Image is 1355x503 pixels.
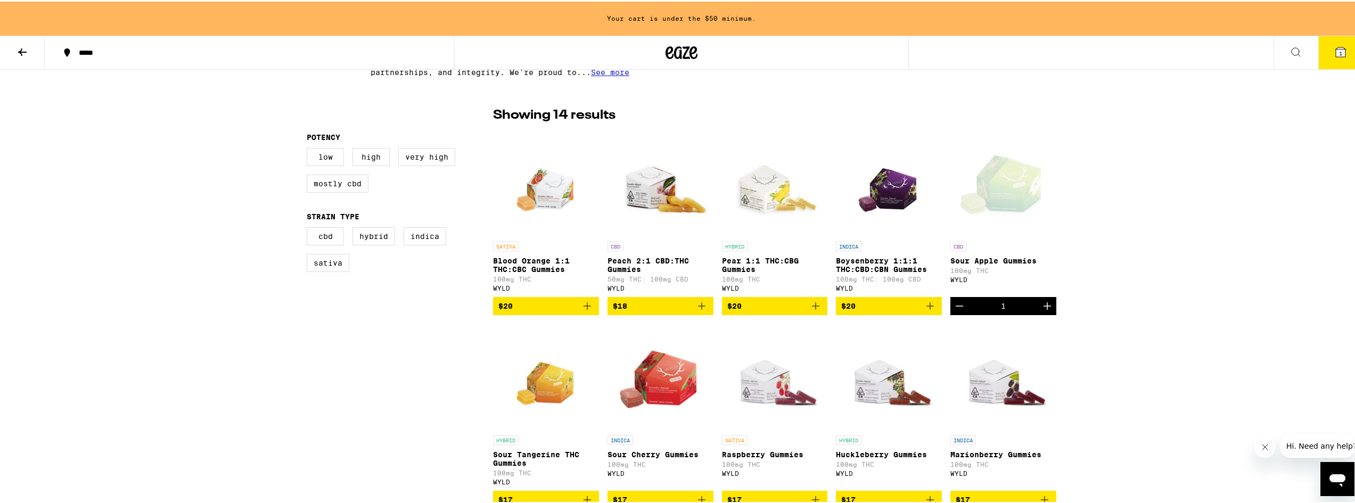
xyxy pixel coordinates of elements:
span: $17 [841,494,856,502]
div: WYLD [836,468,942,475]
p: Raspberry Gummies [722,449,828,457]
button: Increment [1038,295,1056,314]
button: Add to bag [836,295,942,314]
div: WYLD [607,468,713,475]
div: WYLD [836,283,942,290]
img: WYLD - Raspberry Gummies [722,322,828,428]
div: WYLD [722,468,828,475]
a: Open page for Huckleberry Gummies from WYLD [836,322,942,489]
img: WYLD - Marionberry Gummies [950,322,1056,428]
button: Add to bag [722,295,828,314]
p: Peach 2:1 CBD:THC Gummies [607,255,713,272]
img: WYLD - Sour Cherry Gummies [607,322,713,428]
button: Add to bag [607,295,713,314]
p: HYBRID [722,240,748,250]
span: $17 [956,494,970,502]
p: INDICA [607,434,633,443]
p: 100mg THC [950,266,1056,273]
p: SATIVA [493,240,519,250]
legend: Potency [307,131,340,140]
p: CBD [607,240,623,250]
p: INDICA [950,434,976,443]
div: 1 [1001,300,1006,309]
div: WYLD [493,477,599,484]
span: $17 [613,494,627,502]
label: Sativa [307,252,349,270]
span: $20 [498,300,513,309]
iframe: Button to launch messaging window [1320,460,1354,494]
a: Open page for Raspberry Gummies from WYLD [722,322,828,489]
p: 100mg THC [722,274,828,281]
p: Sour Tangerine THC Gummies [493,449,599,466]
p: 100mg THC [950,459,1056,466]
p: SATIVA [722,434,748,443]
label: Indica [404,226,446,244]
p: 100mg THC [493,274,599,281]
button: Add to bag [493,295,599,314]
label: Low [307,146,344,164]
label: High [352,146,390,164]
p: INDICA [836,240,861,250]
p: HYBRID [836,434,861,443]
label: Mostly CBD [307,173,368,191]
p: HYBRID [493,434,519,443]
img: WYLD - Sour Tangerine THC Gummies [508,322,584,428]
a: Open page for Pear 1:1 THC:CBG Gummies from WYLD [722,128,828,295]
a: Open page for Blood Orange 1:1 THC:CBC Gummies from WYLD [493,128,599,295]
p: 100mg THC [493,468,599,475]
iframe: Message from company [1280,433,1354,456]
label: CBD [307,226,344,244]
p: CBD [950,240,966,250]
p: 50mg THC: 100mg CBD [607,274,713,281]
p: 100mg THC [836,459,942,466]
label: Hybrid [352,226,395,244]
iframe: Close message [1254,435,1276,456]
a: Open page for Sour Apple Gummies from WYLD [950,128,1056,295]
span: $20 [727,300,742,309]
a: Open page for Sour Tangerine THC Gummies from WYLD [493,322,599,489]
a: Open page for Boysenberry 1:1:1 THC:CBD:CBN Gummies from WYLD [836,128,942,295]
p: Blood Orange 1:1 THC:CBC Gummies [493,255,599,272]
span: See more [591,67,629,75]
span: $18 [613,300,627,309]
p: Sour Cherry Gummies [607,449,713,457]
img: WYLD - Pear 1:1 THC:CBG Gummies [722,128,828,235]
p: Showing 14 results [493,105,615,123]
span: $17 [727,494,742,502]
div: WYLD [950,275,1056,282]
p: Boysenberry 1:1:1 THC:CBD:CBN Gummies [836,255,942,272]
a: Open page for Sour Cherry Gummies from WYLD [607,322,713,489]
a: Open page for Marionberry Gummies from WYLD [950,322,1056,489]
div: WYLD [493,283,599,290]
div: WYLD [722,283,828,290]
span: $17 [498,494,513,502]
p: 100mg THC: 100mg CBD [836,274,942,281]
p: Sour Apple Gummies [950,255,1056,263]
img: WYLD - Boysenberry 1:1:1 THC:CBD:CBN Gummies [851,128,927,235]
a: Open page for Peach 2:1 CBD:THC Gummies from WYLD [607,128,713,295]
span: $20 [841,300,856,309]
div: WYLD [607,283,713,290]
p: 100mg THC [607,459,713,466]
button: Decrement [950,295,968,314]
img: WYLD - Blood Orange 1:1 THC:CBC Gummies [508,128,584,235]
img: WYLD - Huckleberry Gummies [836,322,942,428]
img: WYLD - Peach 2:1 CBD:THC Gummies [607,128,713,235]
p: 100mg THC [722,459,828,466]
span: Hi. Need any help? [6,7,77,16]
div: WYLD [950,468,1056,475]
p: Pear 1:1 THC:CBG Gummies [722,255,828,272]
label: Very High [398,146,455,164]
span: 1 [1339,48,1342,55]
p: Huckleberry Gummies [836,449,942,457]
p: Marionberry Gummies [950,449,1056,457]
legend: Strain Type [307,211,359,219]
